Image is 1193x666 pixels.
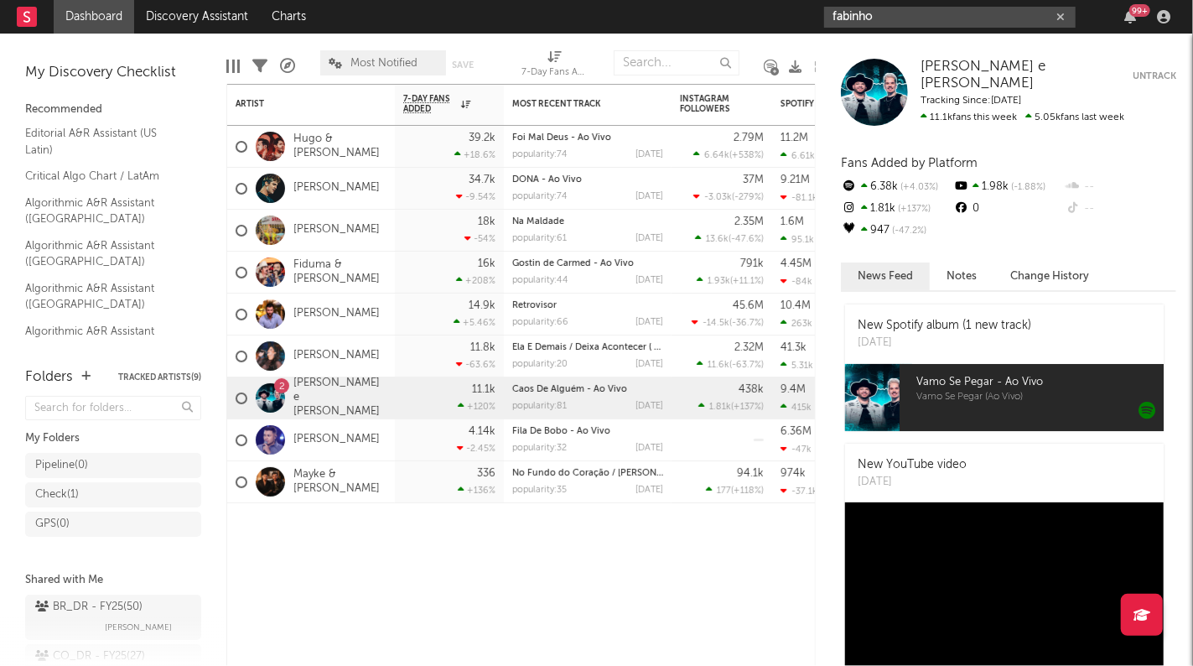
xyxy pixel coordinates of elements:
[512,427,610,436] a: Fila De Bobo - Ao Vivo
[521,63,589,83] div: 7-Day Fans Added (7-Day Fans Added)
[512,469,663,478] div: No Fundo do Coração / Natasha
[781,192,817,203] div: -81.1k
[734,193,761,202] span: -279 %
[930,263,993,290] button: Notes
[293,307,380,321] a: [PERSON_NAME]
[458,485,495,496] div: +136 %
[512,259,663,268] div: Gostin de Carmed - Ao Vivo
[25,322,184,356] a: Algorithmic A&R Assistant ([GEOGRAPHIC_DATA])
[635,444,663,453] div: [DATE]
[512,234,567,243] div: popularity: 61
[781,342,807,353] div: 41.3k
[635,318,663,327] div: [DATE]
[680,94,739,114] div: Instagram Followers
[512,469,691,478] a: No Fundo do Coração / [PERSON_NAME]
[737,468,764,479] div: 94.1k
[695,233,764,244] div: ( )
[858,317,1031,335] div: New Spotify album (1 new track)
[921,112,1017,122] span: 11.1k fans this week
[293,133,386,161] a: Hugo & [PERSON_NAME]
[512,217,564,226] a: Na Maldade
[512,276,568,285] div: popularity: 44
[635,150,663,159] div: [DATE]
[1065,198,1176,220] div: --
[731,235,761,244] span: -47.6 %
[635,486,663,495] div: [DATE]
[781,133,808,143] div: 11.2M
[521,42,589,91] div: 7-Day Fans Added (7-Day Fans Added)
[35,597,143,617] div: BR_DR - FY25 ( 50 )
[25,100,201,120] div: Recommended
[469,426,495,437] div: 4.14k
[512,360,568,369] div: popularity: 20
[921,112,1124,122] span: 5.05k fans last week
[456,275,495,286] div: +208 %
[698,401,764,412] div: ( )
[858,456,967,474] div: New YouTube video
[35,455,88,476] div: Pipeline ( 0 )
[732,319,761,328] span: -36.7 %
[916,372,1164,393] span: Vamo Se Pegar - Ao Vivo
[118,373,201,382] button: Tracked Artists(9)
[25,512,201,537] a: GPS(0)
[898,183,938,192] span: +4.03 %
[293,258,386,287] a: Fiduma & [PERSON_NAME]
[512,99,638,109] div: Most Recent Track
[454,317,495,328] div: +5.46 %
[25,367,73,388] div: Folders
[635,192,663,201] div: [DATE]
[25,482,201,507] a: Check(1)
[708,361,729,370] span: 11.6k
[732,151,761,160] span: +538 %
[841,220,952,242] div: 947
[470,342,495,353] div: 11.8k
[781,402,812,413] div: 415k
[734,133,764,143] div: 2.79M
[478,216,495,227] div: 18k
[708,277,730,286] span: 1.93k
[952,176,1064,198] div: 1.98k
[464,233,495,244] div: -54 %
[512,343,663,352] div: Ela É Demais / Deixa Acontecer ( Ao Vivo )
[706,485,764,496] div: ( )
[717,486,731,496] span: 177
[734,403,761,412] span: +137 %
[252,42,267,91] div: Filters
[512,217,663,226] div: Na Maldade
[858,474,967,491] div: [DATE]
[512,175,663,185] div: DONA - Ao Vivo
[781,486,817,497] div: -37.1k
[781,174,810,185] div: 9.21M
[456,191,495,202] div: -9.54 %
[709,403,731,412] span: 1.81k
[35,514,70,534] div: GPS ( 0 )
[824,7,1076,28] input: Search for artists
[732,361,761,370] span: -63.7 %
[25,124,184,159] a: Editorial A&R Assistant (US Latin)
[781,150,815,161] div: 6.61k
[25,570,201,591] div: Shared with Me
[706,235,729,244] span: 13.6k
[512,427,663,436] div: Fila De Bobo - Ao Vivo
[697,359,764,370] div: ( )
[512,133,663,143] div: Foi Mal Deus - Ao Vivo
[293,377,386,419] a: [PERSON_NAME] e [PERSON_NAME]
[35,485,79,505] div: Check ( 1 )
[993,263,1106,290] button: Change History
[512,444,567,453] div: popularity: 32
[512,150,568,159] div: popularity: 74
[740,258,764,269] div: 791k
[512,259,634,268] a: Gostin de Carmed - Ao Vivo
[280,42,295,91] div: A&R Pipeline
[293,181,380,195] a: [PERSON_NAME]
[921,96,1021,106] span: Tracking Since: [DATE]
[25,595,201,640] a: BR_DR - FY25(50)[PERSON_NAME]
[512,318,568,327] div: popularity: 66
[469,174,495,185] div: 34.7k
[692,317,764,328] div: ( )
[25,63,201,83] div: My Discovery Checklist
[781,216,804,227] div: 1.6M
[703,319,729,328] span: -14.5k
[1124,10,1136,23] button: 99+
[454,149,495,160] div: +18.6 %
